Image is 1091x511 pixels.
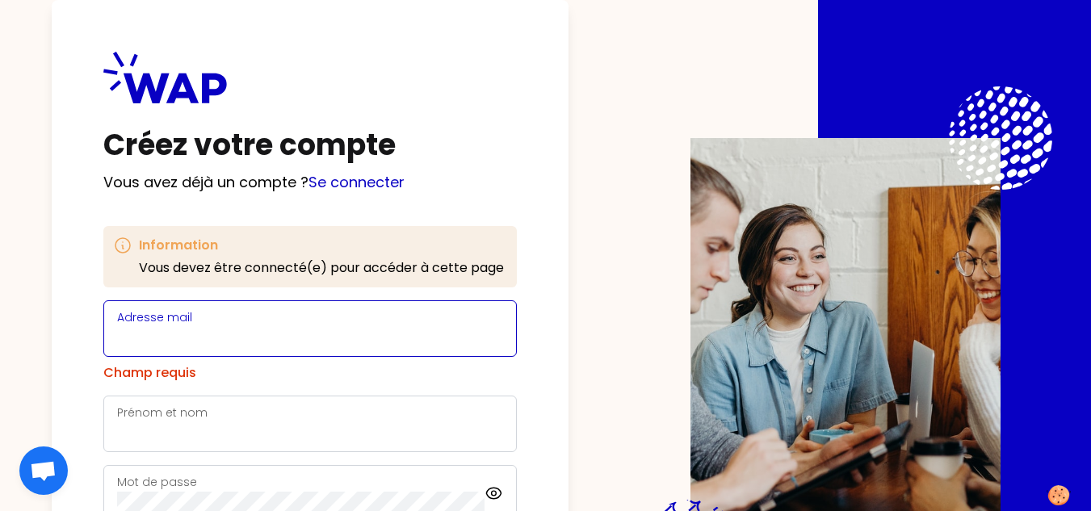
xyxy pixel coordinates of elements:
[103,363,517,383] div: Champ requis
[308,172,405,192] a: Se connecter
[117,309,192,325] label: Adresse mail
[117,474,197,490] label: Mot de passe
[103,129,517,161] h1: Créez votre compte
[139,236,504,255] h3: Information
[117,404,208,421] label: Prénom et nom
[19,446,68,495] div: Ouvrir le chat
[103,171,517,194] p: Vous avez déjà un compte ?
[139,258,504,278] p: Vous devez être connecté(e) pour accéder à cette page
